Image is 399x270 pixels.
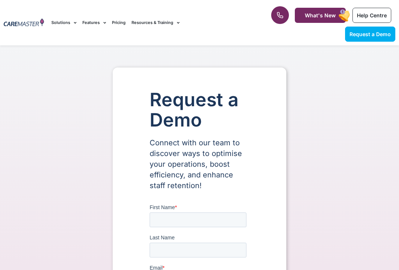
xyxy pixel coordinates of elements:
[357,12,387,18] span: Help Centre
[51,10,254,35] nav: Menu
[51,10,76,35] a: Solutions
[305,12,336,18] span: What's New
[295,8,346,23] a: What's New
[132,10,180,35] a: Resources & Training
[150,138,249,191] p: Connect with our team to discover ways to optimise your operations, boost efficiency, and enhance...
[352,8,391,23] a: Help Centre
[82,10,106,35] a: Features
[112,10,126,35] a: Pricing
[4,18,44,27] img: CareMaster Logo
[150,90,249,130] h1: Request a Demo
[345,27,395,42] a: Request a Demo
[349,31,391,37] span: Request a Demo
